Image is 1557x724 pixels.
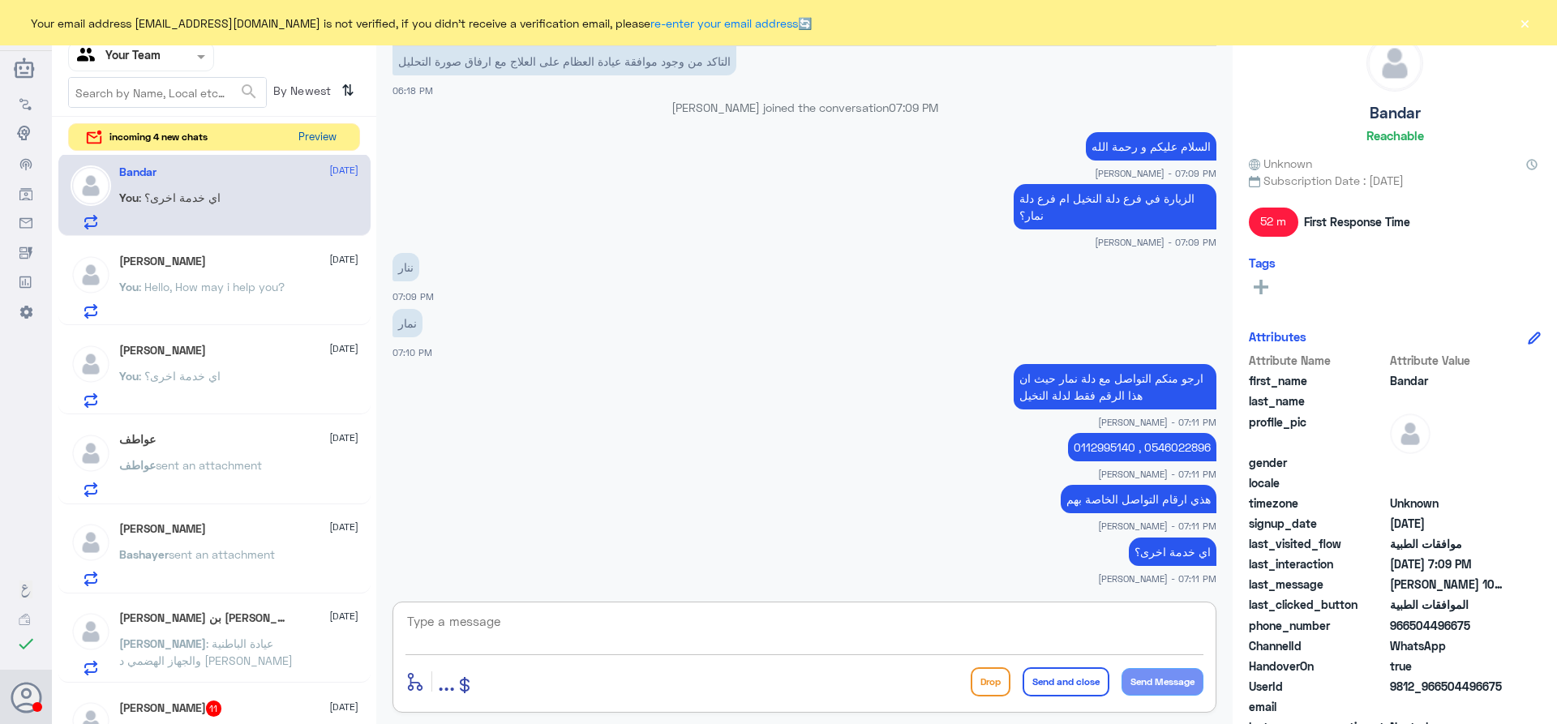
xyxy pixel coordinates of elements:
i: check [16,634,36,653]
span: Your email address [EMAIL_ADDRESS][DOMAIN_NAME] is not verified, if you didn't receive a verifica... [31,15,812,32]
img: defaultAdmin.png [71,433,111,473]
h5: حسين علي بن حريز [119,611,287,625]
span: : اي خدمة اخرى؟ [139,369,221,383]
p: [PERSON_NAME] joined the conversation [392,99,1216,116]
button: × [1516,15,1533,31]
span: You [119,369,139,383]
span: Attribute Name [1249,352,1387,369]
p: 8/10/2025, 7:11 PM [1061,485,1216,513]
span: [DATE] [329,520,358,534]
span: Bandar [1390,372,1508,389]
button: Drop [971,667,1010,696]
span: 07:10 PM [392,347,432,358]
input: Search by Name, Local etc… [69,78,266,107]
span: HandoverOn [1249,658,1387,675]
p: 8/10/2025, 7:10 PM [392,309,422,337]
span: Unknown [1390,495,1508,512]
p: 8/10/2025, 7:11 PM [1068,433,1216,461]
button: Avatar [11,682,41,713]
span: 52 m [1249,208,1298,237]
button: Preview [291,124,343,151]
span: 2025-10-08T16:09:59.2993102Z [1390,555,1508,572]
p: 8/10/2025, 7:11 PM [1129,538,1216,566]
span: : اي خدمة اخرى؟ [139,191,221,204]
span: null [1390,698,1508,715]
img: defaultAdmin.png [71,522,111,563]
span: [PERSON_NAME] - 07:09 PM [1095,235,1216,249]
h5: Bandar [1370,104,1421,122]
span: 9812_966504496675 [1390,678,1508,695]
span: email [1249,698,1387,715]
span: You [119,191,139,204]
span: [DATE] [329,252,358,267]
span: 07:09 PM [889,101,938,114]
span: By Newest [267,77,335,109]
p: 8/10/2025, 7:09 PM [1086,132,1216,161]
img: defaultAdmin.png [71,255,111,295]
span: [PERSON_NAME] - 07:11 PM [1098,519,1216,533]
button: ... [438,663,455,700]
h5: عواطف [119,433,156,447]
span: [DATE] [329,609,358,623]
span: locale [1249,474,1387,491]
img: defaultAdmin.png [1390,413,1430,454]
span: 07:09 PM [392,291,434,302]
span: incoming 4 new chats [109,130,208,144]
p: 8/10/2025, 7:09 PM [1014,184,1216,229]
span: 2 [1390,637,1508,654]
h5: faisal abdullah [119,344,206,358]
span: 11 [206,700,222,717]
span: last_message [1249,576,1387,593]
span: sent an attachment [156,458,262,472]
h6: Reachable [1366,128,1424,143]
h5: Bashayer Alturki [119,522,206,536]
span: true [1390,658,1508,675]
span: بندر عوض 1007489832 0504496675 التاكد من وجود موافقة عيادة العظام على العلاج مع ارفاق صورة التحليل [1390,576,1508,593]
span: [DATE] [329,341,358,356]
span: [PERSON_NAME] - 07:09 PM [1095,166,1216,180]
span: null [1390,454,1508,471]
span: [PERSON_NAME] [119,636,206,650]
span: First Response Time [1304,213,1410,230]
h6: Tags [1249,255,1276,270]
span: ... [438,666,455,696]
span: UserId [1249,678,1387,695]
span: موافقات الطبية [1390,535,1508,552]
h5: Bandar [119,165,157,179]
span: [PERSON_NAME] - 07:11 PM [1098,415,1216,429]
span: sent an attachment [169,547,275,561]
button: search [239,79,259,105]
span: : Hello, How may i help you? [139,280,285,293]
span: last_interaction [1249,555,1387,572]
button: Send and close [1023,667,1109,696]
span: last_visited_flow [1249,535,1387,552]
button: Send Message [1122,668,1203,696]
span: 966504496675 [1390,617,1508,634]
span: gender [1249,454,1387,471]
span: signup_date [1249,515,1387,532]
span: [DATE] [329,700,358,714]
i: ⇅ [341,77,354,104]
span: phone_number [1249,617,1387,634]
h5: Shabna Mariyam [119,255,206,268]
span: 06:18 PM [392,85,433,96]
span: عواطف [119,458,156,472]
span: profile_pic [1249,413,1387,451]
span: search [239,82,259,101]
span: 2025-10-08T15:17:00.663Z [1390,515,1508,532]
p: 8/10/2025, 7:09 PM [392,253,419,281]
h6: Attributes [1249,329,1306,344]
p: 8/10/2025, 7:11 PM [1014,364,1216,409]
span: Subscription Date : [DATE] [1249,172,1541,189]
span: You [119,280,139,293]
img: defaultAdmin.png [1367,36,1422,91]
span: [PERSON_NAME] - 07:11 PM [1098,572,1216,585]
span: Unknown [1249,155,1312,172]
span: ChannelId [1249,637,1387,654]
span: first_name [1249,372,1387,389]
span: timezone [1249,495,1387,512]
img: defaultAdmin.png [71,165,111,206]
span: [PERSON_NAME] - 07:11 PM [1098,467,1216,481]
img: defaultAdmin.png [71,344,111,384]
span: null [1390,474,1508,491]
